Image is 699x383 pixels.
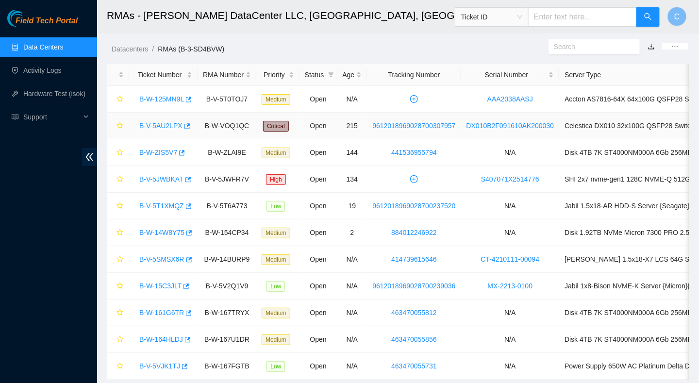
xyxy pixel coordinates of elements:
[23,67,62,74] a: Activity Logs
[198,326,256,353] td: B-W-167U1DR
[112,118,124,133] button: star
[641,39,662,54] button: download
[487,95,533,103] a: AAA2038AASJ
[674,11,680,23] span: C
[672,43,679,50] span: ellipsis
[116,176,123,183] span: star
[481,175,539,183] a: S407071X2514776
[262,334,290,345] span: Medium
[337,326,367,353] td: N/A
[337,353,367,380] td: N/A
[112,305,124,320] button: star
[139,362,180,370] a: B-V-5VJK1TJ
[644,13,652,22] span: search
[116,149,123,157] span: star
[391,229,436,236] a: 884012246922
[198,166,256,193] td: B-V-5JWFR7V
[407,95,421,103] span: plus-circle
[300,300,337,326] td: Open
[7,17,78,30] a: Akamai TechnologiesField Tech Portal
[337,193,367,219] td: 19
[337,219,367,246] td: 2
[139,255,184,263] a: B-V-5SMSX6R
[262,94,290,105] span: Medium
[266,361,285,372] span: Low
[300,273,337,300] td: Open
[461,139,560,166] td: N/A
[116,309,123,317] span: star
[461,219,560,246] td: N/A
[139,175,183,183] a: B-V-5JWBKAT
[23,43,63,51] a: Data Centers
[198,86,256,113] td: B-V-5T0TOJ7
[554,41,627,52] input: Search
[337,246,367,273] td: N/A
[262,228,290,238] span: Medium
[116,202,123,210] span: star
[372,122,455,130] a: 9612018969028700307957
[263,121,289,132] span: Critical
[116,363,123,370] span: star
[112,91,124,107] button: star
[391,362,436,370] a: 463470055731
[198,246,256,273] td: B-W-14BURP9
[266,174,286,185] span: High
[23,90,85,98] a: Hardware Test (isok)
[337,139,367,166] td: 144
[139,282,182,290] a: B-W-15C3JLT
[198,113,256,139] td: B-W-VOQ1QC
[461,353,560,380] td: N/A
[262,308,290,318] span: Medium
[198,353,256,380] td: B-W-167FGTB
[300,86,337,113] td: Open
[300,139,337,166] td: Open
[112,198,124,214] button: star
[337,86,367,113] td: N/A
[116,96,123,103] span: star
[648,43,655,50] a: download
[112,332,124,347] button: star
[391,335,436,343] a: 463470055856
[326,67,336,82] span: filter
[198,273,256,300] td: B-V-5V2Q1V9
[528,7,637,27] input: Enter text here...
[488,282,533,290] a: MX-2213-0100
[391,149,436,156] a: 441536955794
[112,145,124,160] button: star
[152,45,154,53] span: /
[16,17,78,26] span: Field Tech Portal
[337,300,367,326] td: N/A
[82,148,97,166] span: double-left
[391,309,436,316] a: 463470055812
[112,225,124,240] button: star
[461,193,560,219] td: N/A
[481,255,540,263] a: CT-4210111-00094
[266,281,285,292] span: Low
[7,10,49,27] img: Akamai Technologies
[367,64,461,86] th: Tracking Number
[198,139,256,166] td: B-W-ZLAI9E
[300,166,337,193] td: Open
[139,335,183,343] a: B-W-164HLDJ
[461,326,560,353] td: N/A
[667,7,687,26] button: C
[198,300,256,326] td: B-W-167TRYX
[406,171,422,187] button: plus-circle
[23,107,81,127] span: Support
[266,201,285,212] span: Low
[198,219,256,246] td: B-W-154CP34
[116,256,123,264] span: star
[139,229,184,236] a: B-W-14W8Y75
[198,193,256,219] td: B-V-5T6A773
[300,219,337,246] td: Open
[116,229,123,237] span: star
[116,122,123,130] span: star
[112,251,124,267] button: star
[139,202,184,210] a: B-V-5T1XMQZ
[466,122,554,130] a: DX010B2F091610AK200030
[328,72,334,78] span: filter
[139,309,184,316] a: B-W-161G6TR
[300,326,337,353] td: Open
[461,10,522,24] span: Ticket ID
[372,202,455,210] a: 9612018969028700237520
